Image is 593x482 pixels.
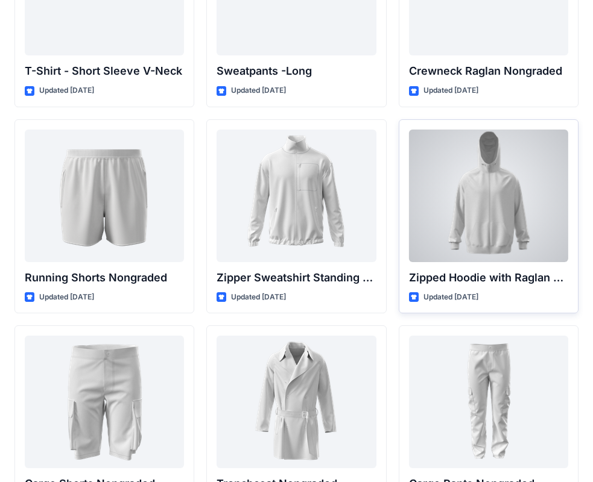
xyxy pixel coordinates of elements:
p: Crewneck Raglan Nongraded [409,63,568,80]
a: Running Shorts Nongraded [25,130,184,262]
p: Sweatpants -Long [217,63,376,80]
p: T-Shirt - Short Sleeve V-Neck [25,63,184,80]
a: Trenchcoat Nongraded [217,336,376,468]
a: Cargo Pants Nongraded [409,336,568,468]
p: Zipper Sweatshirt Standing Collar Nongraded [217,269,376,286]
a: Zipped Hoodie with Raglan Sleeve Nongraded [409,130,568,262]
a: Cargo Shorts Nongraded [25,336,184,468]
a: Zipper Sweatshirt Standing Collar Nongraded [217,130,376,262]
p: Zipped Hoodie with Raglan Sleeve Nongraded [409,269,568,286]
p: Updated [DATE] [423,291,478,304]
p: Updated [DATE] [39,84,94,97]
p: Updated [DATE] [39,291,94,304]
p: Updated [DATE] [231,84,286,97]
p: Updated [DATE] [231,291,286,304]
p: Running Shorts Nongraded [25,269,184,286]
p: Updated [DATE] [423,84,478,97]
